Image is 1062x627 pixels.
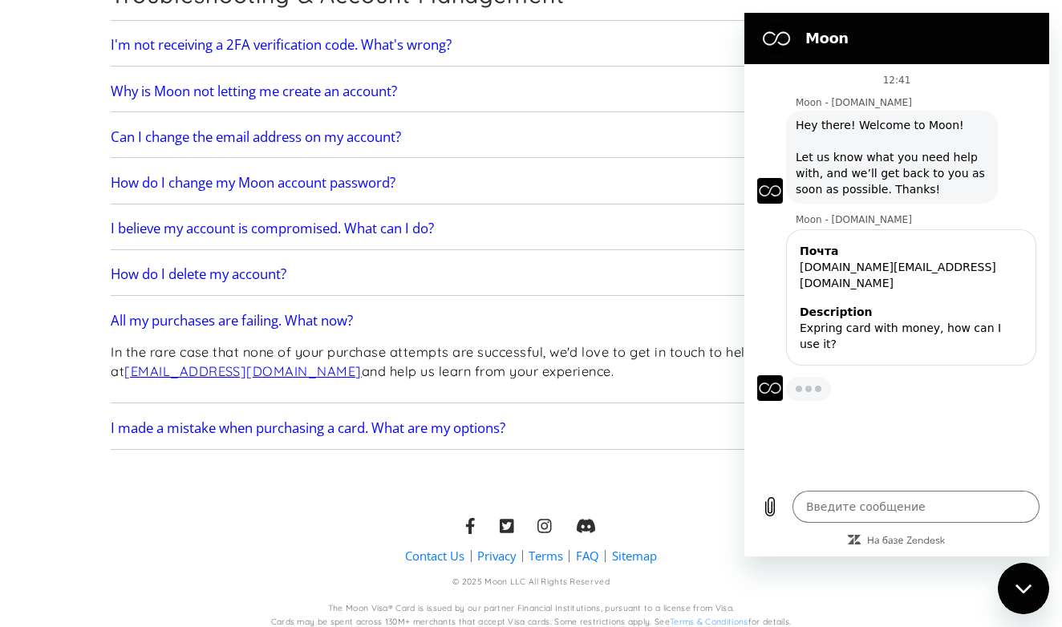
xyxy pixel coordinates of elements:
a: Privacy [477,548,516,564]
a: Can I change the email address on my account? [111,120,951,154]
iframe: Окно обмена сообщениями [744,13,1049,556]
div: The Moon Visa® Card is issued by our partner Financial Institutions, pursuant to a license from V... [328,603,735,615]
a: Terms [529,548,563,564]
h2: Why is Moon not letting me create an account? [111,83,397,99]
a: I made a mistake when purchasing a card. What are my options? [111,411,951,445]
a: How do I change my Moon account password? [111,166,951,200]
div: © 2025 Moon LLC All Rights Reserved [452,576,610,589]
a: All my purchases are failing. What now? [111,304,951,338]
a: How do I delete my account? [111,257,951,291]
a: Contact Us [405,548,464,564]
h2: I believe my account is compromised. What can I do? [111,220,434,237]
a: I believe my account is compromised. What can I do? [111,212,951,245]
h2: All my purchases are failing. What now? [111,313,353,329]
h2: Can I change the email address on my account? [111,129,401,145]
a: I'm not receiving a 2FA verification code. What's wrong? [111,28,951,62]
a: Terms & Conditions [670,617,748,627]
iframe: Кнопка, открывающая окно обмена сообщениями; идет разговор [998,563,1049,614]
a: Why is Moon not letting me create an account? [111,75,951,108]
h2: How do I change my Moon account password? [111,175,395,191]
a: [EMAIL_ADDRESS][DOMAIN_NAME] [124,363,362,379]
h2: How do I delete my account? [111,266,286,282]
h2: I made a mistake when purchasing a card. What are my options? [111,420,505,436]
p: In the rare case that none of your purchase attempts are successful, we'd love to get in touch to... [111,342,951,382]
h2: I'm not receiving a 2FA verification code. What's wrong? [111,37,452,53]
a: Sitemap [612,548,657,564]
a: FAQ [576,548,599,564]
